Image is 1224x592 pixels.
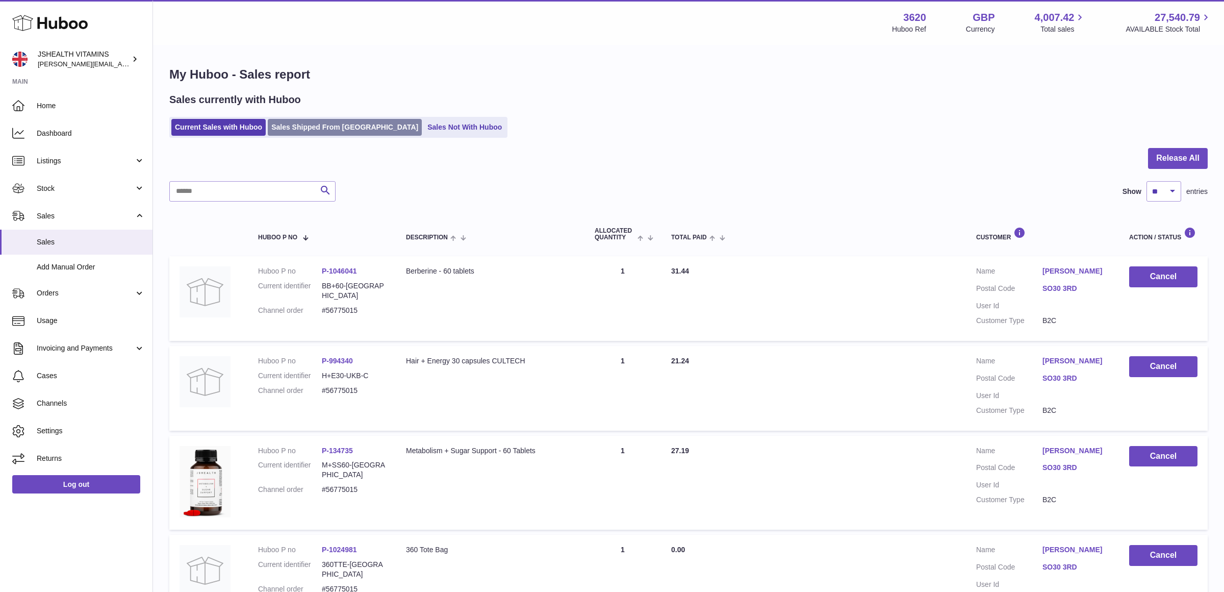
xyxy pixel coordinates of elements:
[169,66,1208,83] h1: My Huboo - Sales report
[1042,266,1109,276] a: [PERSON_NAME]
[258,545,322,555] dt: Huboo P no
[12,52,28,67] img: francesca@jshealthvitamins.com
[671,357,689,365] span: 21.24
[37,399,145,408] span: Channels
[973,11,994,24] strong: GBP
[322,460,386,480] dd: M+SS60-[GEOGRAPHIC_DATA]
[322,447,353,455] a: P-134735
[322,546,357,554] a: P-1024981
[37,211,134,221] span: Sales
[258,386,322,396] dt: Channel order
[171,119,266,136] a: Current Sales with Huboo
[1042,316,1109,326] dd: B2C
[1042,374,1109,383] a: SO30 3RD
[37,237,145,247] span: Sales
[1042,463,1109,473] a: SO30 3RD
[258,560,322,579] dt: Current identifier
[976,266,1042,279] dt: Name
[37,156,134,166] span: Listings
[976,480,1042,490] dt: User Id
[1123,187,1141,196] label: Show
[1035,11,1075,24] span: 4,007.42
[976,463,1042,475] dt: Postal Code
[12,475,140,494] a: Log out
[1042,356,1109,366] a: [PERSON_NAME]
[966,24,995,34] div: Currency
[38,60,205,68] span: [PERSON_NAME][EMAIL_ADDRESS][DOMAIN_NAME]
[37,426,145,436] span: Settings
[268,119,422,136] a: Sales Shipped From [GEOGRAPHIC_DATA]
[258,371,322,381] dt: Current identifier
[1042,495,1109,505] dd: B2C
[976,356,1042,368] dt: Name
[1126,24,1212,34] span: AVAILABLE Stock Total
[180,446,231,517] img: 36201675075222.png
[671,447,689,455] span: 27.19
[37,371,145,381] span: Cases
[322,485,386,495] dd: #56775015
[322,281,386,301] dd: BB+60-[GEOGRAPHIC_DATA]
[976,374,1042,386] dt: Postal Code
[1035,11,1086,34] a: 4,007.42 Total sales
[258,234,297,241] span: Huboo P no
[1126,11,1212,34] a: 27,540.79 AVAILABLE Stock Total
[595,228,635,241] span: ALLOCATED Quantity
[322,267,357,275] a: P-1046041
[406,356,574,366] div: Hair + Energy 30 capsules CULTECH
[258,306,322,315] dt: Channel order
[38,50,130,69] div: JSHEALTH VITAMINS
[892,24,926,34] div: Huboo Ref
[322,357,353,365] a: P-994340
[584,436,661,530] td: 1
[976,391,1042,401] dt: User Id
[584,346,661,431] td: 1
[258,460,322,480] dt: Current identifier
[37,288,134,298] span: Orders
[1042,406,1109,415] dd: B2C
[406,446,574,456] div: Metabolism + Sugar Support - 60 Tablets
[1042,562,1109,572] a: SO30 3RD
[976,495,1042,505] dt: Customer Type
[1129,446,1197,467] button: Cancel
[37,184,134,193] span: Stock
[37,454,145,463] span: Returns
[180,356,231,407] img: no-photo.jpg
[322,371,386,381] dd: H+E30-UKB-C
[671,267,689,275] span: 31.44
[976,316,1042,326] dt: Customer Type
[976,406,1042,415] dt: Customer Type
[976,580,1042,589] dt: User Id
[37,343,134,353] span: Invoicing and Payments
[1042,284,1109,293] a: SO30 3RD
[322,560,386,579] dd: 360TTE-[GEOGRAPHIC_DATA]
[976,446,1042,458] dt: Name
[1040,24,1086,34] span: Total sales
[976,562,1042,575] dt: Postal Code
[1129,356,1197,377] button: Cancel
[258,446,322,456] dt: Huboo P no
[1148,148,1208,169] button: Release All
[1155,11,1200,24] span: 27,540.79
[258,356,322,366] dt: Huboo P no
[322,386,386,396] dd: #56775015
[671,234,707,241] span: Total paid
[406,234,448,241] span: Description
[1042,446,1109,456] a: [PERSON_NAME]
[406,266,574,276] div: Berberine - 60 tablets
[258,266,322,276] dt: Huboo P no
[671,546,685,554] span: 0.00
[1186,187,1208,196] span: entries
[1129,545,1197,566] button: Cancel
[406,545,574,555] div: 360 Tote Bag
[976,284,1042,296] dt: Postal Code
[37,262,145,272] span: Add Manual Order
[903,11,926,24] strong: 3620
[37,101,145,111] span: Home
[1042,545,1109,555] a: [PERSON_NAME]
[976,301,1042,311] dt: User Id
[1129,266,1197,287] button: Cancel
[180,266,231,317] img: no-photo.jpg
[37,129,145,138] span: Dashboard
[258,281,322,301] dt: Current identifier
[424,119,505,136] a: Sales Not With Huboo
